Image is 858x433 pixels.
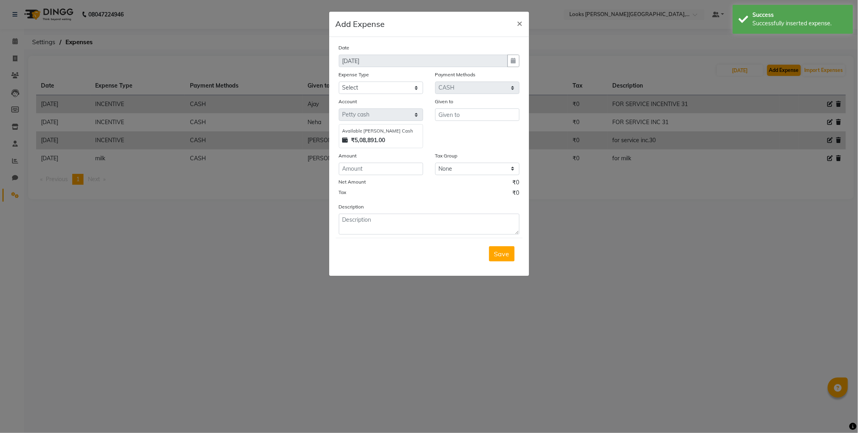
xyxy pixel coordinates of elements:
div: Success [753,11,847,19]
span: ₹0 [513,189,520,199]
label: Net Amount [339,178,366,186]
label: Amount [339,152,357,159]
span: × [517,17,523,29]
span: ₹0 [513,178,520,189]
label: Tax Group [435,152,458,159]
input: Given to [435,108,520,121]
h5: Add Expense [336,18,385,30]
input: Amount [339,163,423,175]
label: Description [339,203,364,210]
label: Account [339,98,357,105]
label: Tax [339,189,346,196]
span: Save [494,250,510,258]
label: Date [339,44,350,51]
div: Available [PERSON_NAME] Cash [342,128,420,135]
strong: ₹5,08,891.00 [351,136,385,145]
button: Close [511,12,529,34]
button: Save [489,246,515,261]
label: Given to [435,98,454,105]
label: Expense Type [339,71,369,78]
label: Payment Methods [435,71,476,78]
div: Successfully inserted expense. [753,19,847,28]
